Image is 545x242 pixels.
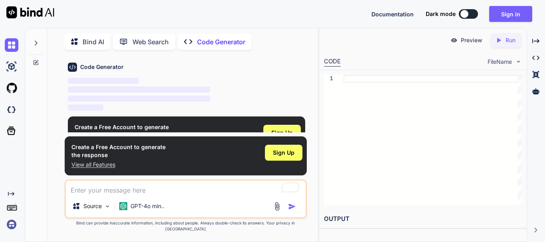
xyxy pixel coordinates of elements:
[450,37,458,44] img: preview
[272,202,282,211] img: attachment
[104,203,111,210] img: Pick Models
[75,123,169,139] h1: Create a Free Account to generate the response
[119,202,127,210] img: GPT-4o mini
[6,6,54,18] img: Bind AI
[371,10,414,18] button: Documentation
[68,78,139,84] span: ‌
[271,129,293,137] span: Sign Up
[488,58,512,66] span: FileName
[506,36,515,44] p: Run
[5,103,18,116] img: darkCloudIdeIcon
[288,203,296,211] img: icon
[80,63,124,71] h6: Code Generator
[66,181,306,195] textarea: To enrich screen reader interactions, please activate Accessibility in Grammarly extension settings
[68,87,210,92] span: ‌
[371,11,414,18] span: Documentation
[5,81,18,95] img: githubLight
[319,210,527,228] h2: OUTPUT
[5,218,18,231] img: signin
[324,57,341,67] div: CODE
[324,75,333,83] div: 1
[71,143,166,159] h1: Create a Free Account to generate the response
[83,202,102,210] p: Source
[68,104,103,110] span: ‌
[515,58,522,65] img: chevron down
[197,37,245,47] p: Code Generator
[68,96,210,102] span: ‌
[489,6,532,22] button: Sign in
[273,149,294,157] span: Sign Up
[130,202,164,210] p: GPT-4o min..
[132,37,169,47] p: Web Search
[71,161,166,169] p: View all Features
[461,36,482,44] p: Preview
[426,10,456,18] span: Dark mode
[5,60,18,73] img: ai-studio
[5,38,18,52] img: chat
[65,220,307,232] p: Bind can provide inaccurate information, including about people. Always double-check its answers....
[83,37,104,47] p: Bind AI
